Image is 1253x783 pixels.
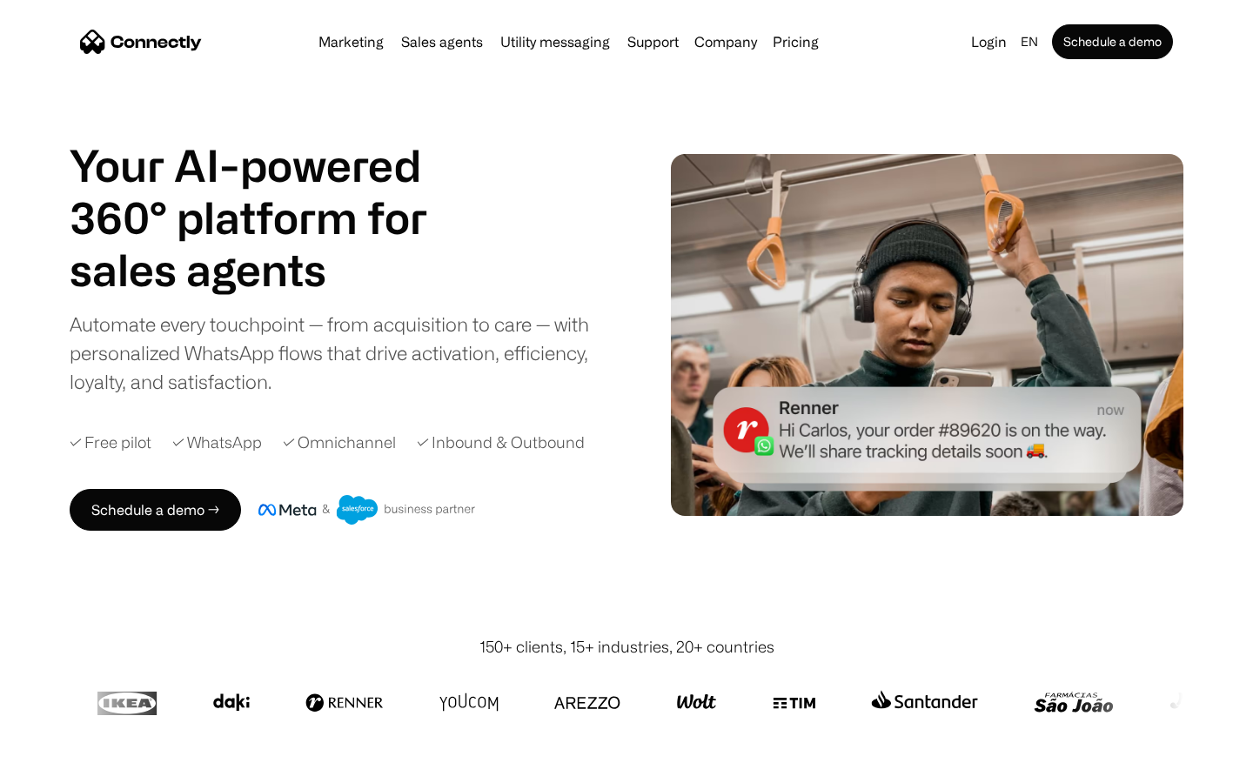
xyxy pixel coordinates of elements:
[479,635,774,659] div: 150+ clients, 15+ industries, 20+ countries
[258,495,476,525] img: Meta and Salesforce business partner badge.
[694,30,757,54] div: Company
[417,431,585,454] div: ✓ Inbound & Outbound
[70,139,470,244] h1: Your AI-powered 360° platform for
[1021,30,1038,54] div: en
[35,753,104,777] ul: Language list
[964,30,1014,54] a: Login
[70,489,241,531] a: Schedule a demo →
[17,751,104,777] aside: Language selected: English
[283,431,396,454] div: ✓ Omnichannel
[312,35,391,49] a: Marketing
[1052,24,1173,59] a: Schedule a demo
[70,244,470,296] h1: sales agents
[172,431,262,454] div: ✓ WhatsApp
[766,35,826,49] a: Pricing
[394,35,490,49] a: Sales agents
[70,431,151,454] div: ✓ Free pilot
[493,35,617,49] a: Utility messaging
[620,35,686,49] a: Support
[70,310,618,396] div: Automate every touchpoint — from acquisition to care — with personalized WhatsApp flows that driv...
